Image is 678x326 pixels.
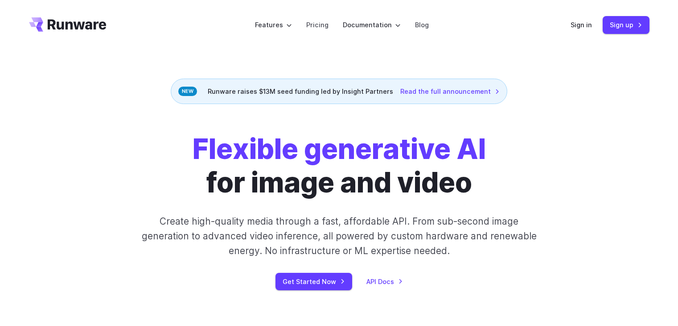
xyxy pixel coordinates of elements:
a: Go to / [29,17,107,32]
strong: Flexible generative AI [193,132,486,166]
a: Pricing [306,20,329,30]
a: Blog [415,20,429,30]
label: Features [255,20,292,30]
div: Runware raises $13M seed funding led by Insight Partners [171,79,507,104]
a: Read the full announcement [400,86,500,96]
a: Get Started Now [275,273,352,290]
p: Create high-quality media through a fast, affordable API. From sub-second image generation to adv... [140,214,538,259]
a: API Docs [366,276,403,287]
a: Sign up [603,16,649,33]
a: Sign in [571,20,592,30]
label: Documentation [343,20,401,30]
h1: for image and video [193,133,486,200]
